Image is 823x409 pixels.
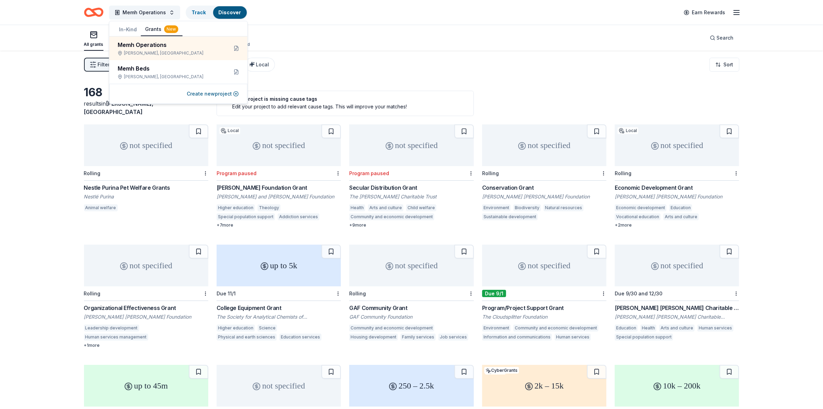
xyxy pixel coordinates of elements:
[482,204,511,211] div: Environment
[349,245,473,286] div: not specified
[615,124,739,166] div: not specified
[217,183,341,192] div: [PERSON_NAME] Foundation Grant
[349,222,473,228] div: + 9 more
[482,193,606,200] div: [PERSON_NAME] [PERSON_NAME] Foundation
[84,291,101,296] div: Rolling
[615,222,739,228] div: + 2 more
[84,4,103,21] a: Home
[109,6,180,19] button: Memh Operations
[349,193,473,200] div: The [PERSON_NAME] Charitable Trust
[217,313,341,320] div: The Society for Analytical Chemists of [GEOGRAPHIC_DATA] and The Spectroscopy Society of [US_STATE]
[84,124,208,213] a: not specifiedRollingNestle Purina Pet Welfare GrantsNestlé PurinaAnimal welfare
[555,334,591,341] div: Human services
[217,204,255,211] div: Higher education
[349,124,473,228] a: not specifiedProgram pausedSecular Distribution GrantThe [PERSON_NAME] Charitable TrustHealthArts...
[615,365,739,407] div: 10k – 200k
[84,343,208,348] div: + 1 more
[615,304,739,312] div: [PERSON_NAME] [PERSON_NAME] Charitable Foundation Grant
[482,290,506,297] div: Due 9/1
[84,99,208,116] div: results
[513,325,598,332] div: Community and economic development
[84,334,148,341] div: Human services management
[615,245,739,343] a: not specifiedDue 9/30 and 12/30[PERSON_NAME] [PERSON_NAME] Charitable Foundation Grant[PERSON_NAM...
[84,325,139,332] div: Leadership development
[482,245,606,343] a: not specifiedDue 9/1Program/Project Support GrantThe Cloudsplitter FoundationEnvironmentCommunity...
[84,304,208,312] div: Organizational Effectiveness Grant
[217,334,277,341] div: Physical and earth sciences
[84,58,116,72] button: Filter1
[217,124,341,166] div: not specified
[669,204,692,211] div: Education
[659,325,695,332] div: Arts and culture
[256,62,269,67] span: Local
[615,325,638,332] div: Education
[118,74,222,80] div: [PERSON_NAME], [GEOGRAPHIC_DATA]
[118,50,222,56] div: [PERSON_NAME], [GEOGRAPHIC_DATA]
[258,325,277,332] div: Science
[615,313,739,320] div: [PERSON_NAME] [PERSON_NAME] Charitable Foundation
[84,170,101,176] div: Rolling
[349,183,473,192] div: Secular Distribution Grant
[217,304,341,312] div: College Equipment Grant
[615,170,631,176] div: Rolling
[219,127,240,134] div: Local
[544,204,583,211] div: Natural resources
[222,103,468,110] div: Edit your project to add relevant cause tags. This will improve your matches!
[186,6,247,19] button: TrackDiscover
[482,170,499,176] div: Rolling
[724,60,733,69] span: Sort
[217,170,257,176] div: Program paused
[349,291,366,296] div: Rolling
[615,245,739,286] div: not specified
[401,334,436,341] div: Family services
[615,213,661,220] div: Vocational education
[640,325,656,332] div: Health
[349,325,434,332] div: Community and economic development
[482,124,606,166] div: not specified
[663,213,699,220] div: Arts and culture
[192,9,206,15] a: Track
[368,204,403,211] div: Arts and culture
[217,213,275,220] div: Special population support
[84,365,208,407] div: up to 45m
[704,31,739,45] button: Search
[615,204,666,211] div: Economic development
[84,204,118,211] div: Animal welfare
[349,313,473,320] div: GAF Community Foundation
[482,124,606,222] a: not specifiedRollingConservation Grant[PERSON_NAME] [PERSON_NAME] FoundationEnvironmentBiodiversi...
[680,6,730,19] a: Earn Rewards
[84,124,208,166] div: not specified
[349,245,473,343] a: not specifiedRollingGAF Community GrantGAF Community FoundationCommunity and economic development...
[717,34,734,42] span: Search
[141,23,183,36] button: Grants
[482,304,606,312] div: Program/Project Support Grant
[349,365,473,407] div: 250 – 2.5k
[219,9,241,15] a: Discover
[349,213,434,220] div: Community and economic development
[84,42,103,47] div: All grants
[349,334,398,341] div: Housing development
[84,245,208,286] div: not specified
[484,367,519,374] div: CyberGrants
[482,325,511,332] div: Environment
[438,334,468,341] div: Job services
[84,183,208,192] div: Nestle Purina Pet Welfare Grants
[279,334,321,341] div: Education services
[615,291,662,296] div: Due 9/30 and 12/30
[482,245,606,286] div: not specified
[258,204,280,211] div: Theology
[615,334,673,341] div: Special population support
[115,23,141,36] button: In-Kind
[187,90,239,98] button: Create newproject
[164,25,178,33] div: New
[118,41,222,49] div: Memh Operations
[278,213,319,220] div: Addiction services
[349,304,473,312] div: GAF Community Grant
[84,28,103,51] button: All grants
[217,222,341,228] div: + 7 more
[98,60,110,69] span: Filter
[217,193,341,200] div: [PERSON_NAME] and [PERSON_NAME] Foundation
[615,124,739,228] a: not specifiedLocalRollingEconomic Development Grant[PERSON_NAME] [PERSON_NAME] FoundationEconomic...
[615,193,739,200] div: [PERSON_NAME] [PERSON_NAME] Foundation
[482,365,606,407] div: 2k – 15k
